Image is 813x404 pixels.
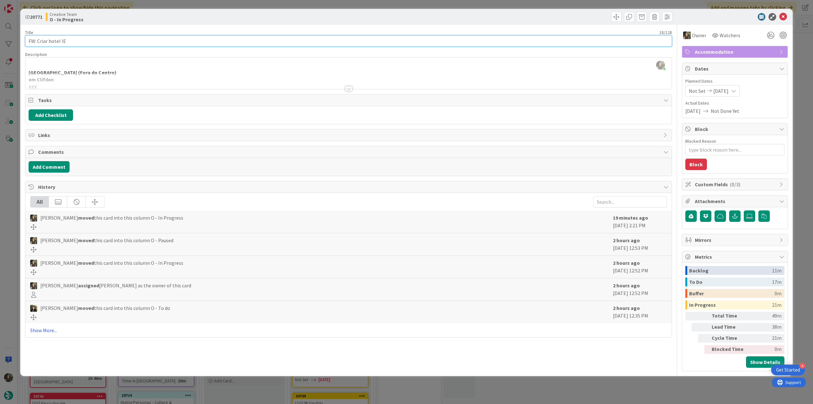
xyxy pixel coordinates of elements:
b: 2 hours ago [613,237,640,243]
span: Creative Team [50,12,84,17]
div: 18 / 128 [35,30,672,35]
span: Actual Dates [685,100,784,106]
div: 0m [749,345,782,354]
img: IG [30,282,37,289]
label: Title [25,30,33,35]
input: Search... [593,196,667,208]
span: Accommodation [695,48,776,56]
b: 2 hours ago [613,305,640,311]
span: Support [13,1,29,9]
b: moved [78,305,94,311]
b: moved [78,237,94,243]
span: Block [695,125,776,133]
span: Planned Dates [685,78,784,85]
div: To Do [689,277,772,286]
div: [DATE] 12:52 PM [613,259,667,275]
div: 38m [749,323,782,332]
div: [DATE] 12:53 PM [613,236,667,252]
button: Block [685,159,707,170]
b: moved [78,260,94,266]
input: type card name here... [25,35,672,47]
div: 17m [772,277,782,286]
div: Total Time [712,312,747,320]
span: Mirrors [695,236,776,244]
div: [DATE] 12:52 PM [613,282,667,298]
div: [DATE] 12:35 PM [613,304,667,320]
span: [PERSON_NAME] this card into this column O - In Progress [40,214,183,222]
span: Metrics [695,253,776,261]
div: In Progress [689,300,772,309]
span: [PERSON_NAME] [PERSON_NAME] as the owner of this card [40,282,191,289]
div: Open Get Started checklist, remaining modules: 4 [771,365,805,375]
span: Tasks [38,96,660,104]
span: [DATE] [685,107,701,115]
b: 2 hours ago [613,282,640,289]
img: IG [30,260,37,267]
div: Backlog [689,266,772,275]
b: 20771 [30,14,43,20]
img: 0riiWcpNYxeD57xbJhM7U3fMlmnERAK7.webp [656,61,665,70]
b: 19 minutes ago [613,215,648,221]
span: Custom Fields [695,181,776,188]
span: Links [38,131,660,139]
img: IG [683,31,691,39]
span: ( 0/3 ) [730,181,740,188]
div: 21m [772,300,782,309]
button: Add Comment [29,161,70,173]
strong: [GEOGRAPHIC_DATA] (Fora do Centro) [29,69,117,76]
div: Lead Time [712,323,747,332]
img: IG [30,237,37,244]
div: Blocked Time [712,345,747,354]
div: 49m [749,312,782,320]
span: [DATE] [713,87,729,95]
span: [PERSON_NAME] this card into this column O - To do [40,304,170,312]
a: Show More... [30,326,667,334]
span: Comments [38,148,660,156]
span: [PERSON_NAME] this card into this column O - In Progress [40,259,183,267]
span: Not Done Yet [711,107,739,115]
span: Not Set [689,87,706,95]
label: Blocked Reason [685,138,716,144]
b: O - In Progress [50,17,84,22]
img: IG [30,215,37,222]
span: History [38,183,660,191]
div: 0m [775,289,782,298]
div: Cycle Time [712,334,747,343]
img: BC [30,305,37,312]
span: Description [25,51,47,57]
div: 11m [772,266,782,275]
span: ID [25,13,43,21]
div: [DATE] 2:21 PM [613,214,667,230]
b: assigned [78,282,99,289]
div: 4 [799,363,805,369]
button: Show Details [746,356,784,368]
span: [PERSON_NAME] this card into this column O - Paused [40,236,173,244]
span: Dates [695,65,776,72]
b: moved [78,215,94,221]
button: Add Checklist [29,109,73,121]
div: Buffer [689,289,775,298]
span: Owner [692,31,706,39]
span: Watchers [720,31,740,39]
div: 21m [749,334,782,343]
b: 2 hours ago [613,260,640,266]
span: Attachments [695,197,776,205]
div: All [30,196,49,207]
div: Get Started [776,367,800,373]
